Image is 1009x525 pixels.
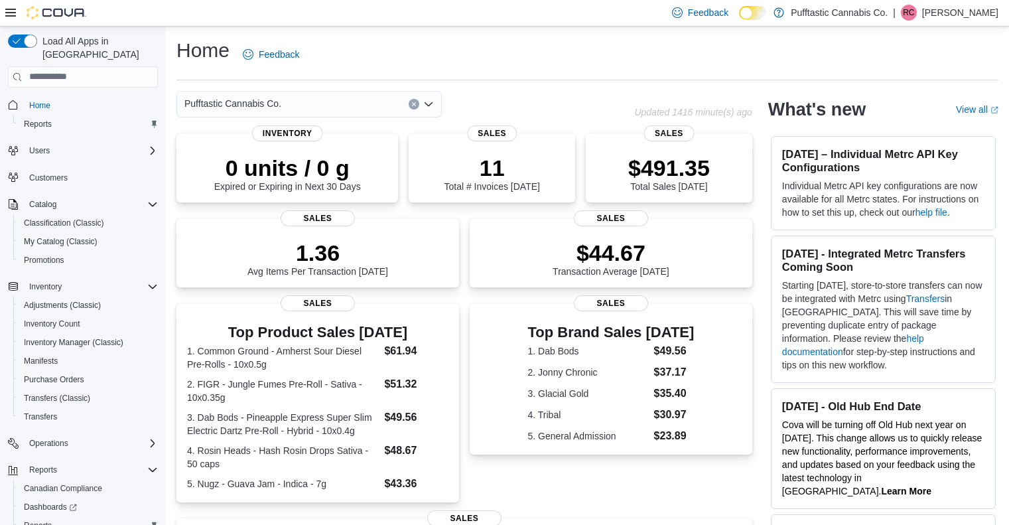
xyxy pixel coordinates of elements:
[24,393,90,404] span: Transfers (Classic)
[176,37,230,64] h1: Home
[3,461,163,479] button: Reports
[247,240,388,266] p: 1.36
[654,428,695,444] dd: $23.89
[19,215,158,231] span: Classification (Classic)
[628,155,710,181] p: $491.35
[237,41,304,68] a: Feedback
[13,408,163,426] button: Transfers
[782,333,924,357] a: help documentation
[893,5,896,21] p: |
[19,390,96,406] a: Transfers (Classic)
[3,96,163,115] button: Home
[187,477,379,490] dt: 5. Nugz - Guava Jam - Indica - 7g
[19,335,158,350] span: Inventory Manager (Classic)
[24,337,123,348] span: Inventory Manager (Classic)
[187,378,379,404] dt: 2. FIGR - Jungle Fumes Pre-Roll - Sativa - 10x0.35g
[19,390,158,406] span: Transfers (Classic)
[24,319,80,329] span: Inventory Count
[259,48,299,61] span: Feedback
[24,462,158,478] span: Reports
[29,145,50,156] span: Users
[409,99,419,110] button: Clear input
[654,407,695,423] dd: $30.97
[19,297,106,313] a: Adjustments (Classic)
[29,100,50,111] span: Home
[915,207,947,218] a: help file
[19,215,109,231] a: Classification (Classic)
[24,97,158,113] span: Home
[384,476,448,492] dd: $43.36
[768,99,866,120] h2: What's new
[24,196,158,212] span: Catalog
[24,255,64,265] span: Promotions
[13,315,163,333] button: Inventory Count
[281,210,355,226] span: Sales
[29,281,62,292] span: Inventory
[881,486,931,496] a: Learn More
[384,343,448,359] dd: $61.94
[901,5,917,21] div: Ravi Chauhan
[19,335,129,350] a: Inventory Manager (Classic)
[19,252,158,268] span: Promotions
[384,410,448,425] dd: $49.56
[553,240,669,277] div: Transaction Average [DATE]
[19,316,86,332] a: Inventory Count
[13,214,163,232] button: Classification (Classic)
[654,343,695,359] dd: $49.56
[528,387,649,400] dt: 3. Glacial Gold
[281,295,355,311] span: Sales
[3,277,163,296] button: Inventory
[13,352,163,370] button: Manifests
[956,104,998,115] a: View allExternal link
[19,234,158,250] span: My Catalog (Classic)
[24,502,77,512] span: Dashboards
[384,443,448,459] dd: $48.67
[628,155,710,192] div: Total Sales [DATE]
[13,479,163,498] button: Canadian Compliance
[24,374,84,385] span: Purchase Orders
[24,483,102,494] span: Canadian Compliance
[903,5,914,21] span: RC
[444,155,539,192] div: Total # Invoices [DATE]
[13,251,163,269] button: Promotions
[423,99,434,110] button: Open list of options
[24,356,58,366] span: Manifests
[3,141,163,160] button: Users
[187,325,448,340] h3: Top Product Sales [DATE]
[634,107,752,117] p: Updated 1416 minute(s) ago
[187,344,379,371] dt: 1. Common Ground - Amherst Sour Diesel Pre-Rolls - 10x0.5g
[528,366,649,379] dt: 2. Jonny Chronic
[19,116,57,132] a: Reports
[24,236,98,247] span: My Catalog (Classic)
[13,296,163,315] button: Adjustments (Classic)
[252,125,323,141] span: Inventory
[24,412,57,422] span: Transfers
[528,325,695,340] h3: Top Brand Sales [DATE]
[19,499,82,515] a: Dashboards
[782,279,984,372] p: Starting [DATE], store-to-store transfers can now be integrated with Metrc using in [GEOGRAPHIC_D...
[922,5,998,21] p: [PERSON_NAME]
[19,234,103,250] a: My Catalog (Classic)
[19,481,107,496] a: Canadian Compliance
[654,364,695,380] dd: $37.17
[24,300,101,311] span: Adjustments (Classic)
[654,386,695,402] dd: $35.40
[782,400,984,413] h3: [DATE] - Old Hub End Date
[187,411,379,437] dt: 3. Dab Bods - Pineapple Express Super Slim Electric Dartz Pre-Roll - Hybrid - 10x0.4g
[37,35,158,61] span: Load All Apps in [GEOGRAPHIC_DATA]
[19,316,158,332] span: Inventory Count
[528,429,649,443] dt: 5. General Admission
[13,232,163,251] button: My Catalog (Classic)
[19,372,90,388] a: Purchase Orders
[247,240,388,277] div: Avg Items Per Transaction [DATE]
[214,155,361,192] div: Expired or Expiring in Next 30 Days
[13,498,163,516] a: Dashboards
[187,444,379,471] dt: 4. Rosin Heads - Hash Rosin Drops Sativa - 50 caps
[24,218,104,228] span: Classification (Classic)
[24,435,158,451] span: Operations
[990,106,998,114] svg: External link
[688,6,728,19] span: Feedback
[29,173,68,183] span: Customers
